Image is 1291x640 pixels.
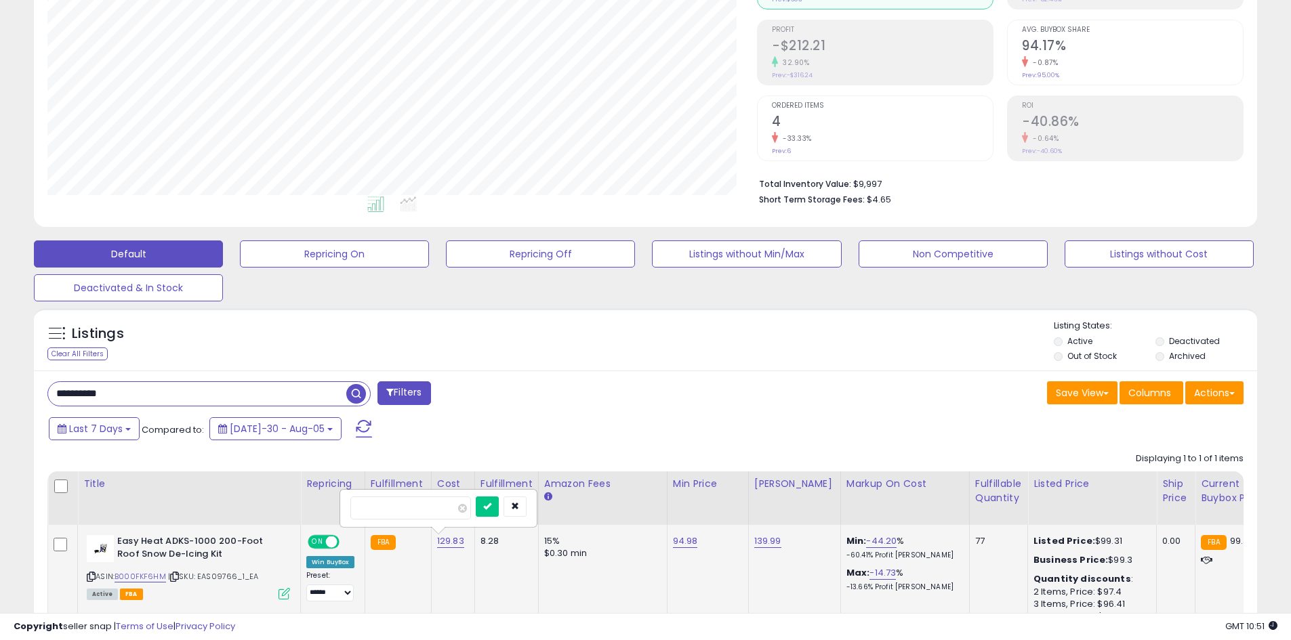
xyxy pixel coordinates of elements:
[846,477,964,491] div: Markup on Cost
[1169,350,1206,362] label: Archived
[1033,610,1146,622] div: 4 Items, Price: $95.41
[1128,386,1171,400] span: Columns
[778,58,809,68] small: 32.90%
[437,534,464,548] a: 129.83
[371,477,426,491] div: Fulfillment
[754,534,781,548] a: 139.99
[176,620,235,633] a: Privacy Policy
[772,38,993,56] h2: -$212.21
[377,381,430,405] button: Filters
[1054,320,1257,333] p: Listing States:
[87,535,114,562] img: 31XD3RW-LTS._SL40_.jpg
[1028,58,1058,68] small: -0.87%
[867,193,891,206] span: $4.65
[1033,573,1146,585] div: :
[1185,381,1244,404] button: Actions
[437,477,469,491] div: Cost
[1136,452,1244,465] div: Displaying 1 to 1 of 1 items
[869,566,896,580] a: -14.73
[1033,598,1146,610] div: 3 Items, Price: $96.41
[1033,586,1146,598] div: 2 Items, Price: $97.4
[975,535,1017,547] div: 77
[1230,534,1252,547] span: 99.31
[1022,102,1243,110] span: ROI
[846,566,870,579] b: Max:
[240,240,429,268] button: Repricing On
[337,536,359,548] span: OFF
[83,477,295,491] div: Title
[759,175,1233,191] li: $9,997
[859,240,1048,268] button: Non Competitive
[116,620,173,633] a: Terms of Use
[49,417,140,440] button: Last 7 Days
[1047,381,1118,404] button: Save View
[1201,477,1271,505] div: Current Buybox Price
[1033,535,1146,547] div: $99.31
[309,536,326,548] span: ON
[69,422,123,435] span: Last 7 Days
[544,535,657,547] div: 15%
[1067,350,1117,362] label: Out of Stock
[306,556,354,568] div: Win BuyBox
[846,535,959,560] div: %
[1162,535,1185,547] div: 0.00
[975,477,1022,505] div: Fulfillable Quantity
[1022,147,1062,155] small: Prev: -40.60%
[168,571,258,582] span: | SKU: EAS09766_1_EA
[840,471,969,525] th: The percentage added to the cost of goods (COGS) that forms the calculator for Min & Max prices.
[866,534,897,548] a: -44.20
[34,274,223,301] button: Deactivated & In Stock
[1033,553,1108,566] b: Business Price:
[115,571,166,582] a: B000FKF6HM
[778,133,812,144] small: -33.33%
[1033,534,1095,547] b: Listed Price:
[1065,240,1254,268] button: Listings without Cost
[544,477,661,491] div: Amazon Fees
[759,194,865,205] b: Short Term Storage Fees:
[673,534,698,548] a: 94.98
[87,535,290,598] div: ASIN:
[306,571,354,601] div: Preset:
[306,477,359,491] div: Repricing
[1022,114,1243,132] h2: -40.86%
[652,240,841,268] button: Listings without Min/Max
[772,26,993,34] span: Profit
[544,547,657,559] div: $0.30 min
[1201,535,1226,550] small: FBA
[846,582,959,592] p: -13.66% Profit [PERSON_NAME]
[34,240,223,268] button: Default
[1022,38,1243,56] h2: 94.17%
[1033,477,1151,491] div: Listed Price
[1162,477,1189,505] div: Ship Price
[371,535,396,550] small: FBA
[142,423,204,436] span: Compared to:
[446,240,635,268] button: Repricing Off
[230,422,325,435] span: [DATE]-30 - Aug-05
[117,535,282,563] b: Easy Heat ADKS-1000 200-Foot Roof Snow De-Icing Kit
[1225,620,1277,633] span: 2025-08-13 10:51 GMT
[759,178,851,190] b: Total Inventory Value:
[1028,133,1059,144] small: -0.64%
[480,477,533,505] div: Fulfillment Cost
[846,567,959,592] div: %
[480,535,528,547] div: 8.28
[772,114,993,132] h2: 4
[772,102,993,110] span: Ordered Items
[846,551,959,560] p: -60.41% Profit [PERSON_NAME]
[754,477,835,491] div: [PERSON_NAME]
[544,491,552,503] small: Amazon Fees.
[72,324,124,343] h5: Listings
[846,534,867,547] b: Min:
[772,147,791,155] small: Prev: 6
[14,620,63,633] strong: Copyright
[1022,71,1059,79] small: Prev: 95.00%
[772,71,813,79] small: Prev: -$316.24
[1120,381,1183,404] button: Columns
[1022,26,1243,34] span: Avg. Buybox Share
[1067,335,1092,347] label: Active
[87,589,118,600] span: All listings currently available for purchase on Amazon
[1033,572,1131,585] b: Quantity discounts
[120,589,143,600] span: FBA
[209,417,342,440] button: [DATE]-30 - Aug-05
[1033,554,1146,566] div: $99.3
